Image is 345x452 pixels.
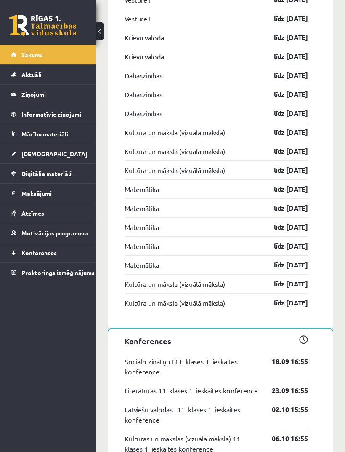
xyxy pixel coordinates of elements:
a: līdz [DATE] [259,298,308,308]
span: Digitālie materiāli [21,170,72,177]
a: Informatīvie ziņojumi [11,104,85,124]
a: 18.09 16:55 [259,356,308,366]
a: 02.10 15:55 [259,404,308,415]
a: Atzīmes [11,203,85,223]
a: līdz [DATE] [259,260,308,270]
a: 23.09 16:55 [259,385,308,396]
span: Mācību materiāli [21,130,68,138]
a: Krievu valoda [125,51,164,62]
span: Sākums [21,51,43,59]
a: Matemātika [125,184,159,194]
a: Kultūra un māksla (vizuālā māksla) [125,279,225,289]
p: Konferences [125,335,308,347]
a: līdz [DATE] [259,203,308,213]
a: Kultūra un māksla (vizuālā māksla) [125,298,225,308]
a: Matemātika [125,241,159,251]
a: līdz [DATE] [259,127,308,137]
a: līdz [DATE] [259,279,308,289]
a: Ziņojumi [11,85,85,104]
a: Sākums [11,45,85,64]
a: līdz [DATE] [259,70,308,80]
a: Dabaszinības [125,70,162,80]
a: līdz [DATE] [259,184,308,194]
a: Kultūra un māksla (vizuālā māksla) [125,127,225,137]
a: līdz [DATE] [259,241,308,251]
a: Sociālo zinātņu I 11. klases 1. ieskaites konference [125,356,259,377]
a: Matemātika [125,203,159,213]
a: Vēsture I [125,13,150,24]
a: Motivācijas programma [11,223,85,243]
a: Latviešu valodas I 11. klases 1. ieskaites konference [125,404,259,425]
span: [DEMOGRAPHIC_DATA] [21,150,88,158]
a: Digitālie materiāli [11,164,85,183]
a: līdz [DATE] [259,13,308,24]
a: līdz [DATE] [259,32,308,43]
legend: Informatīvie ziņojumi [21,104,85,124]
a: Dabaszinības [125,89,162,99]
a: Krievu valoda [125,32,164,43]
span: Motivācijas programma [21,229,88,237]
a: Literatūras 11. klases 1. ieskaites konference [125,385,258,396]
a: Matemātika [125,222,159,232]
a: Aktuāli [11,65,85,84]
a: līdz [DATE] [259,165,308,175]
a: Kultūra un māksla (vizuālā māksla) [125,165,225,175]
a: Kultūra un māksla (vizuālā māksla) [125,146,225,156]
a: līdz [DATE] [259,108,308,118]
a: Rīgas 1. Tālmācības vidusskola [9,15,77,36]
a: Proktoringa izmēģinājums [11,263,85,282]
legend: Maksājumi [21,184,85,203]
legend: Ziņojumi [21,85,85,104]
span: Proktoringa izmēģinājums [21,269,95,276]
a: Konferences [11,243,85,262]
a: līdz [DATE] [259,51,308,62]
a: Maksājumi [11,184,85,203]
a: Dabaszinības [125,108,162,118]
a: Matemātika [125,260,159,270]
span: Aktuāli [21,71,42,78]
a: līdz [DATE] [259,146,308,156]
a: Mācību materiāli [11,124,85,144]
a: līdz [DATE] [259,222,308,232]
span: Konferences [21,249,57,257]
a: 06.10 16:55 [259,433,308,444]
a: [DEMOGRAPHIC_DATA] [11,144,85,163]
span: Atzīmes [21,209,44,217]
a: līdz [DATE] [259,89,308,99]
